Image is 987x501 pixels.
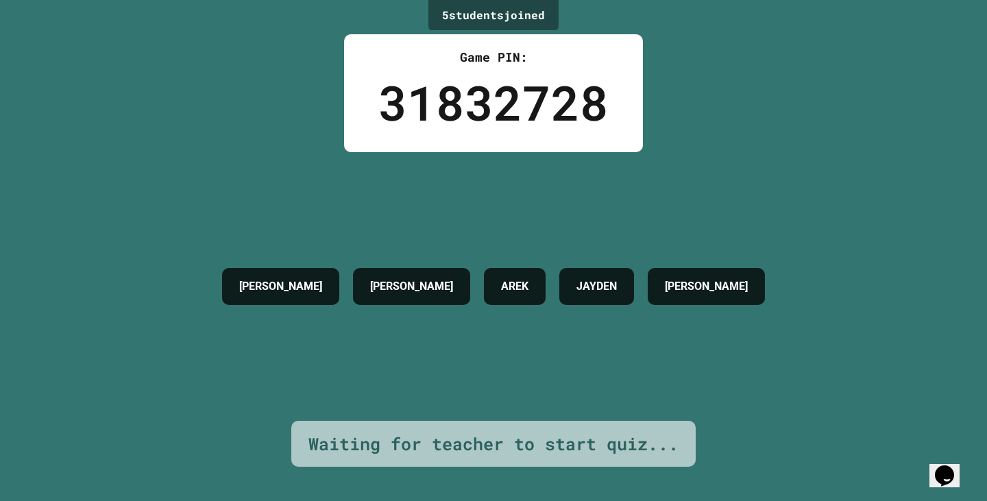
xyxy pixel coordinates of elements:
h4: [PERSON_NAME] [370,278,453,295]
h4: JAYDEN [576,278,617,295]
h4: [PERSON_NAME] [239,278,322,295]
h4: [PERSON_NAME] [665,278,748,295]
div: Waiting for teacher to start quiz... [308,431,679,457]
iframe: chat widget [929,446,973,487]
div: Game PIN: [378,48,609,66]
h4: AREK [501,278,528,295]
div: 31832728 [378,66,609,138]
